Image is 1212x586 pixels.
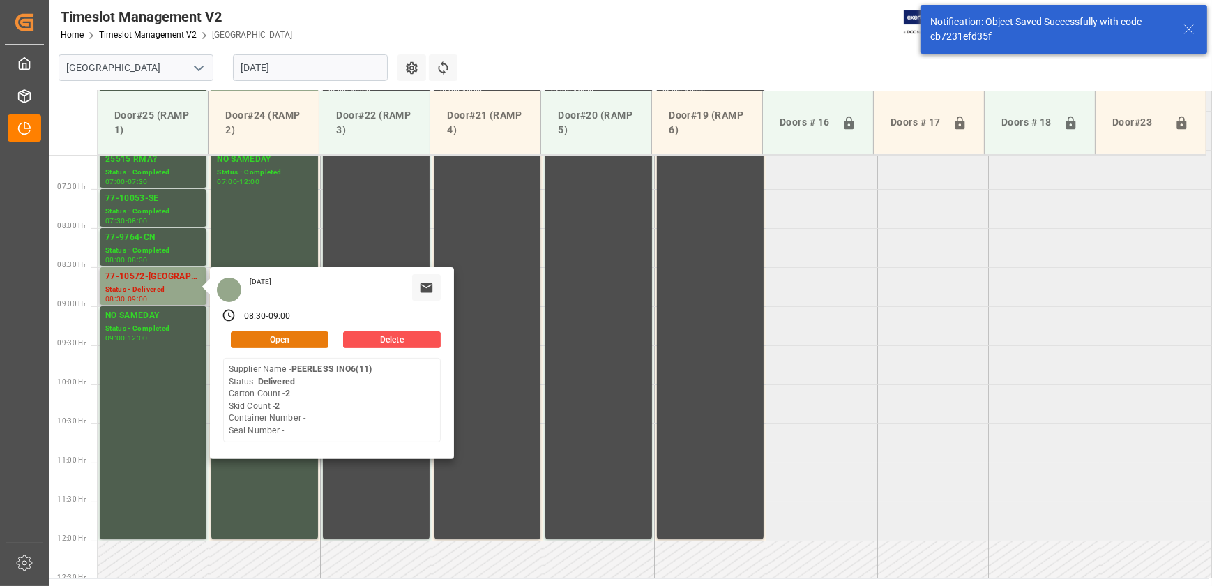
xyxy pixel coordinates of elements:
[57,222,86,230] span: 08:00 Hr
[105,167,201,179] div: Status - Completed
[231,331,328,348] button: Open
[105,153,201,167] div: 25515 RMA?
[57,183,86,190] span: 07:30 Hr
[105,284,201,296] div: Status - Delivered
[441,103,529,143] div: Door#21 (RAMP 4)
[663,103,751,143] div: Door#19 (RAMP 6)
[105,218,126,224] div: 07:30
[105,245,201,257] div: Status - Completed
[99,30,197,40] a: Timeslot Management V2
[126,257,128,263] div: -
[57,456,86,464] span: 11:00 Hr
[126,218,128,224] div: -
[59,54,213,81] input: Type to search/select
[126,296,128,302] div: -
[930,15,1170,44] div: Notification: Object Saved Successfully with code cb7231efd35f
[285,389,290,398] b: 2
[275,401,280,411] b: 2
[331,103,418,143] div: Door#22 (RAMP 3)
[245,277,277,287] div: [DATE]
[885,110,947,136] div: Doors # 17
[244,310,266,323] div: 08:30
[128,296,148,302] div: 09:00
[61,6,292,27] div: Timeslot Management V2
[237,179,239,185] div: -
[109,103,197,143] div: Door#25 (RAMP 1)
[996,110,1058,136] div: Doors # 18
[105,323,201,335] div: Status - Completed
[239,179,259,185] div: 12:00
[105,335,126,341] div: 09:00
[105,296,126,302] div: 08:30
[217,179,237,185] div: 07:00
[128,218,148,224] div: 08:00
[268,310,291,323] div: 09:00
[552,103,640,143] div: Door#20 (RAMP 5)
[105,206,201,218] div: Status - Completed
[217,167,312,179] div: Status - Completed
[128,179,148,185] div: 07:30
[57,417,86,425] span: 10:30 Hr
[343,331,441,348] button: Delete
[61,30,84,40] a: Home
[105,179,126,185] div: 07:00
[57,300,86,308] span: 09:00 Hr
[229,363,372,437] div: Supplier Name - Status - Carton Count - Skid Count - Container Number - Seal Number -
[258,377,295,386] b: Delivered
[128,335,148,341] div: 12:00
[904,10,952,35] img: Exertis%20JAM%20-%20Email%20Logo.jpg_1722504956.jpg
[57,534,86,542] span: 12:00 Hr
[266,310,268,323] div: -
[57,378,86,386] span: 10:00 Hr
[188,57,209,79] button: open menu
[217,153,312,167] div: NO SAMEDAY
[126,179,128,185] div: -
[105,270,201,284] div: 77-10572-[GEOGRAPHIC_DATA]
[233,54,388,81] input: DD.MM.YYYY
[1107,110,1169,136] div: Door#23
[126,335,128,341] div: -
[57,573,86,581] span: 12:30 Hr
[774,110,836,136] div: Doors # 16
[105,257,126,263] div: 08:00
[220,103,308,143] div: Door#24 (RAMP 2)
[57,495,86,503] span: 11:30 Hr
[105,309,201,323] div: NO SAMEDAY
[291,364,372,374] b: PEERLESS INO6(11)
[57,261,86,269] span: 08:30 Hr
[105,192,201,206] div: 77-10053-SE
[105,231,201,245] div: 77-9764-CN
[57,339,86,347] span: 09:30 Hr
[128,257,148,263] div: 08:30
